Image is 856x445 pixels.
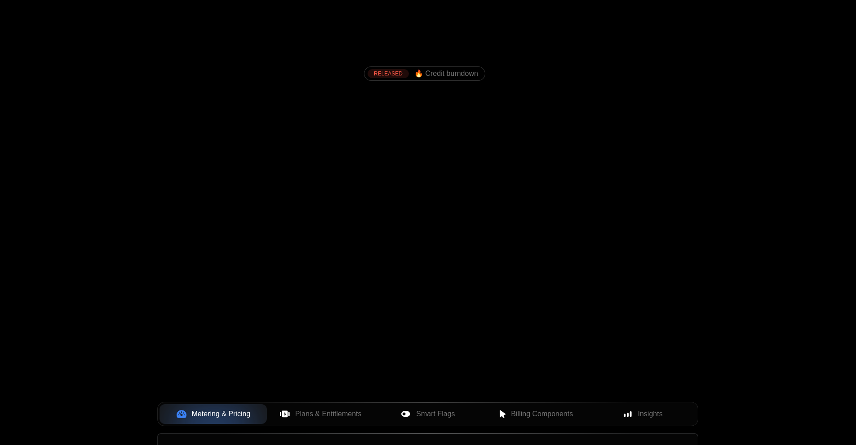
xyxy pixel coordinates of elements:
[414,70,478,78] span: 🔥 Credit burndown
[482,404,589,424] button: Billing Components
[589,404,696,424] button: Insights
[374,404,482,424] button: Smart Flags
[192,409,251,419] span: Metering & Pricing
[368,69,409,78] div: RELEASED
[638,409,663,419] span: Insights
[511,409,573,419] span: Billing Components
[416,409,455,419] span: Smart Flags
[368,69,478,78] a: [object Object],[object Object]
[160,404,267,424] button: Metering & Pricing
[295,409,362,419] span: Plans & Entitlements
[267,404,374,424] button: Plans & Entitlements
